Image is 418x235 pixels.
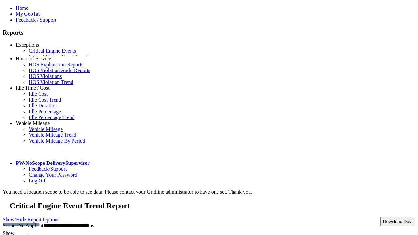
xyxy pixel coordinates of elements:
a: Idle Percentage Trend [29,115,74,120]
a: Idle Duration [29,103,57,108]
a: Home [16,5,28,11]
a: Show/Hide Report Options [3,215,59,224]
a: Idle Cost Trend [29,97,61,102]
a: PW-NoScope DeliverySupervisor [16,160,89,166]
a: Log Off [29,178,46,183]
button: Download Data [380,217,415,226]
a: Critical Engine Event Trend [29,54,88,59]
h3: Reports [3,29,415,36]
a: Vehicle Mileage [16,120,50,126]
a: Feedback / Support [16,17,56,23]
a: Feedback/Support [29,166,67,172]
a: Vehicle Mileage [29,126,63,132]
a: HOS Explanation Reports [29,62,83,67]
a: Vehicle Mileage Trend [29,132,76,138]
a: My GeoTab [16,11,41,17]
a: Exceptions [16,42,39,48]
a: HOS Violations [29,73,62,79]
a: Idle Percentage [29,109,61,114]
a: Hours of Service [16,56,51,61]
a: Change Your Password [29,172,77,178]
a: Idle Time / Cost [16,85,50,91]
a: HOS Violation Audit Reports [29,68,90,73]
a: Idle Cost [29,91,48,97]
a: Vehicle Mileage By Period [29,138,85,144]
span: Scope: No Applications AND No Locations [3,223,94,228]
a: HOS Violation Trend [29,79,73,85]
h2: Critical Engine Event Trend Report [10,201,415,210]
div: You need a location scope to be able to see data. Please contact your Gridline administrator to h... [3,189,415,195]
a: Critical Engine Events [29,48,76,54]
